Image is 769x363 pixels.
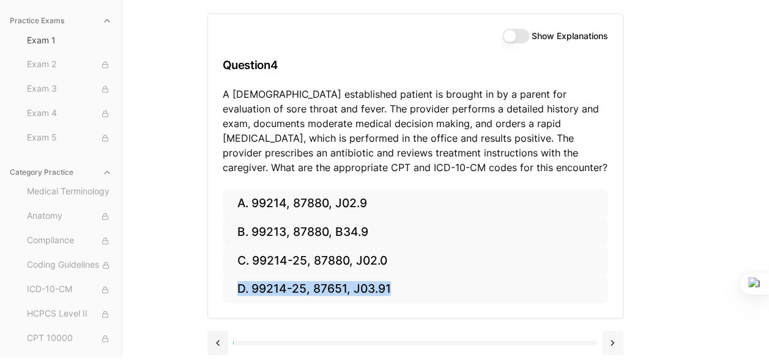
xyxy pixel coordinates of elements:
span: HCPCS Level II [27,307,112,321]
span: Anatomy [27,210,112,223]
button: Medical Terminology [22,182,117,202]
p: A [DEMOGRAPHIC_DATA] established patient is brought in by a parent for evaluation of sore throat ... [223,87,608,175]
button: Exam 4 [22,104,117,123]
button: Exam 5 [22,128,117,148]
button: ICD-10-CM [22,280,117,299]
button: A. 99214, 87880, J02.9 [223,189,608,218]
button: Category Practice [5,163,117,182]
button: B. 99213, 87880, B34.9 [223,218,608,247]
button: C. 99214-25, 87880, J02.0 [223,246,608,275]
span: Exam 5 [27,131,112,145]
button: Practice Exams [5,11,117,31]
span: CPT 10000 [27,332,112,345]
button: HCPCS Level II [22,304,117,324]
button: Exam 3 [22,79,117,99]
button: D. 99214-25, 87651, J03.91 [223,275,608,304]
span: Exam 2 [27,58,112,71]
button: Compliance [22,231,117,251]
h3: Question 4 [223,47,608,83]
button: Exam 2 [22,55,117,75]
button: CPT 10000 [22,329,117,348]
span: Exam 3 [27,82,112,96]
span: Exam 4 [27,107,112,120]
button: Anatomy [22,207,117,226]
span: Exam 1 [27,34,112,46]
span: Coding Guidelines [27,258,112,272]
span: Medical Terminology [27,185,112,199]
span: ICD-10-CM [27,283,112,296]
label: Show Explanations [532,32,608,40]
span: Compliance [27,234,112,248]
button: Exam 1 [22,31,117,50]
button: Coding Guidelines [22,255,117,275]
